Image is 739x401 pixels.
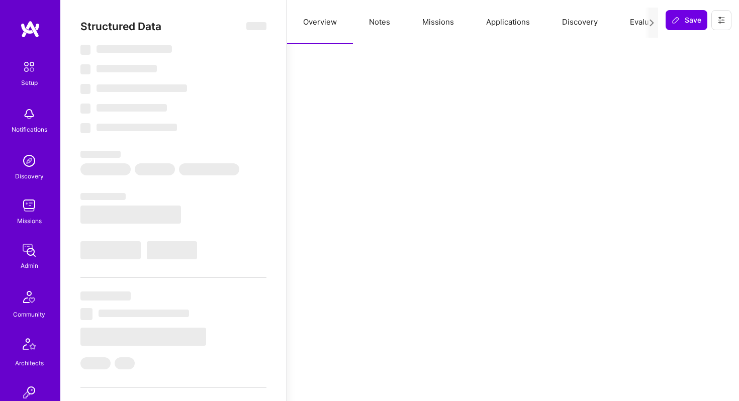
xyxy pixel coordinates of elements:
span: ‌ [179,163,239,175]
img: admin teamwork [19,240,39,260]
span: ‌ [97,65,157,72]
span: Save [672,15,701,25]
div: Community [13,309,45,320]
img: logo [20,20,40,38]
div: Architects [15,358,44,368]
span: ‌ [80,151,121,158]
span: ‌ [80,241,141,259]
div: Admin [21,260,38,271]
span: ‌ [115,357,135,369]
img: setup [19,56,40,77]
img: bell [19,104,39,124]
span: ‌ [80,308,93,320]
span: ‌ [97,45,172,53]
span: ‌ [80,84,90,94]
span: ‌ [80,206,181,224]
span: ‌ [99,310,189,317]
div: Missions [17,216,42,226]
span: Structured Data [80,20,161,33]
span: ‌ [80,328,206,346]
span: ‌ [147,241,197,259]
div: Discovery [15,171,44,181]
img: Architects [17,334,41,358]
span: ‌ [135,163,175,175]
span: ‌ [80,123,90,133]
i: icon Next [648,19,656,27]
span: ‌ [246,22,266,30]
div: Notifications [12,124,47,135]
span: ‌ [80,357,111,369]
div: Setup [21,77,38,88]
img: discovery [19,151,39,171]
span: ‌ [97,84,187,92]
span: ‌ [80,291,131,300]
img: Community [17,285,41,309]
span: ‌ [80,45,90,55]
span: ‌ [97,124,177,131]
button: Save [666,10,707,30]
span: ‌ [80,163,131,175]
span: ‌ [80,64,90,74]
img: teamwork [19,195,39,216]
span: ‌ [80,104,90,114]
span: ‌ [80,193,126,200]
span: ‌ [97,104,167,112]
